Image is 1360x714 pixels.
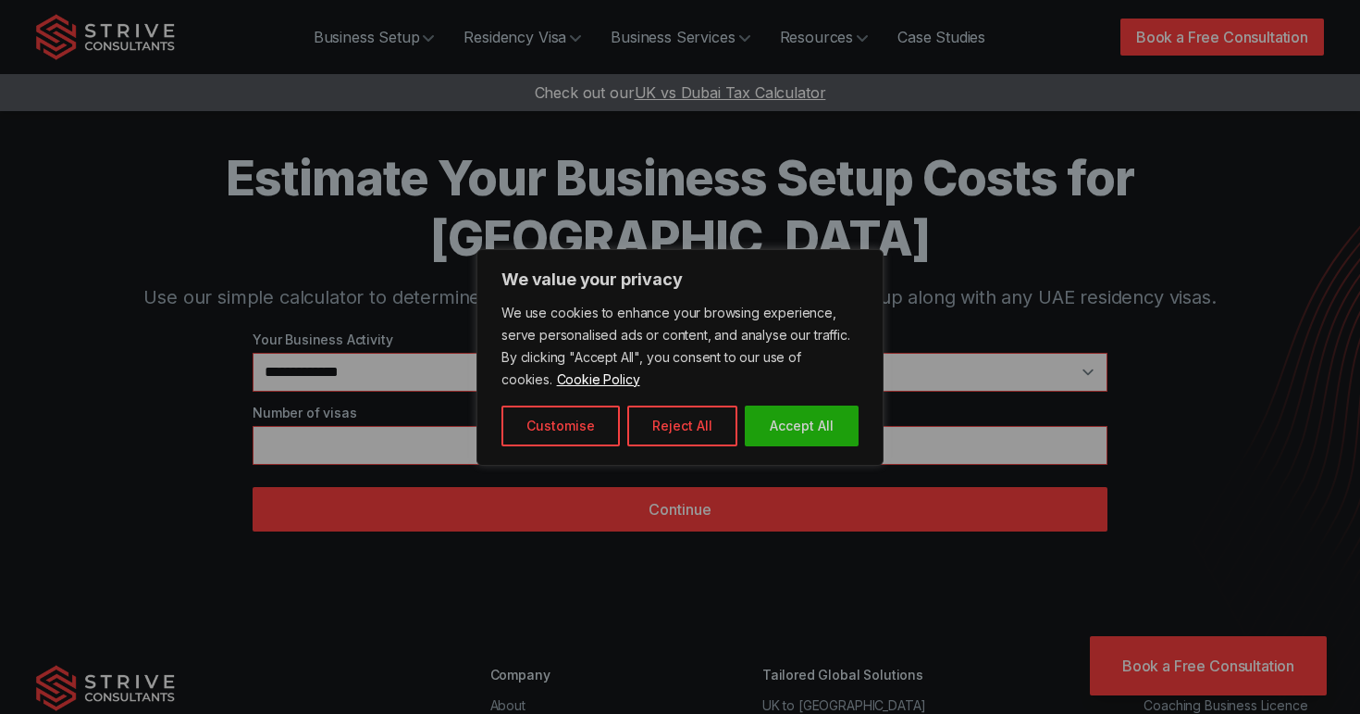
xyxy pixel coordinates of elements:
button: Customise [501,406,620,446]
p: We value your privacy [501,269,859,291]
a: Cookie Policy [556,370,641,388]
button: Reject All [627,406,737,446]
button: Accept All [745,406,859,446]
p: We use cookies to enhance your browsing experience, serve personalised ads or content, and analys... [501,302,859,391]
div: We value your privacy [476,249,884,466]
